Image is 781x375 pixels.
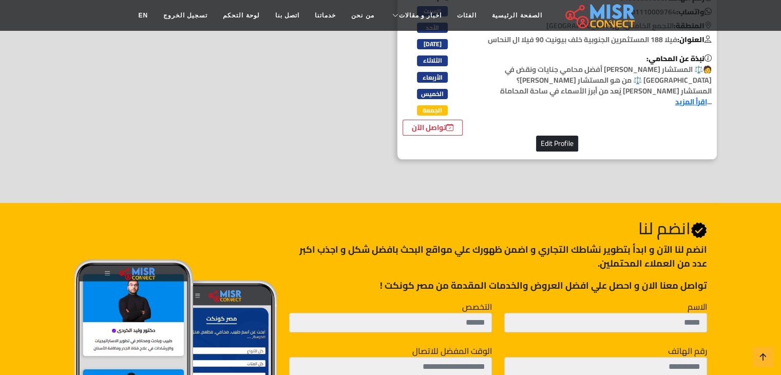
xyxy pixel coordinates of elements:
[462,301,492,313] label: التخصص
[675,95,707,108] a: اقرأ المزيد
[536,136,578,152] button: Edit Profile
[668,345,707,357] label: رقم الهاتف
[289,218,707,238] h2: انضم لنا
[417,105,448,116] span: الجمعة
[417,72,448,82] span: الأربعاء
[484,6,549,25] a: الصفحة الرئيسية
[677,33,712,46] b: العنوان:
[417,55,448,66] span: الثلاثاء
[398,11,442,20] span: اخبار و مقالات
[417,39,448,49] span: [DATE]
[382,6,449,25] a: اخبار و مقالات
[688,301,707,313] label: الاسم
[412,345,492,357] label: الوقت المفضل للاتصال
[403,120,463,136] a: تواصل الآن
[268,6,307,25] a: اتصل بنا
[289,242,707,270] p: انضم لنا اﻵن و ابدأ بتطوير نشاطك التجاري و اضمن ظهورك علي مواقع البحث بافضل شكل و اجذب اكبر عدد م...
[480,53,717,107] p: 🧑⚖️ المستشار [PERSON_NAME] أفضل محامي جنايات ونقض في [GEOGRAPHIC_DATA] ⚖️ من هو المستشار [PERSON_...
[417,89,448,99] span: الخميس
[307,6,344,25] a: خدماتنا
[215,6,267,25] a: لوحة التحكم
[565,3,634,28] img: main.misr_connect
[449,6,484,25] a: الفئات
[691,222,707,238] svg: Verified account
[646,52,712,65] b: نبذة عن المحامي:
[130,6,156,25] a: EN
[156,6,215,25] a: تسجيل الخروج
[289,278,707,292] p: تواصل معنا الان و احصل علي افضل العروض والخدمات المقدمة من مصر كونكت !
[480,34,717,45] p: فيلا 188 المستثمرين الجنوبية خلف بيونيت 90 فيلا ال النحاس
[344,6,382,25] a: من نحن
